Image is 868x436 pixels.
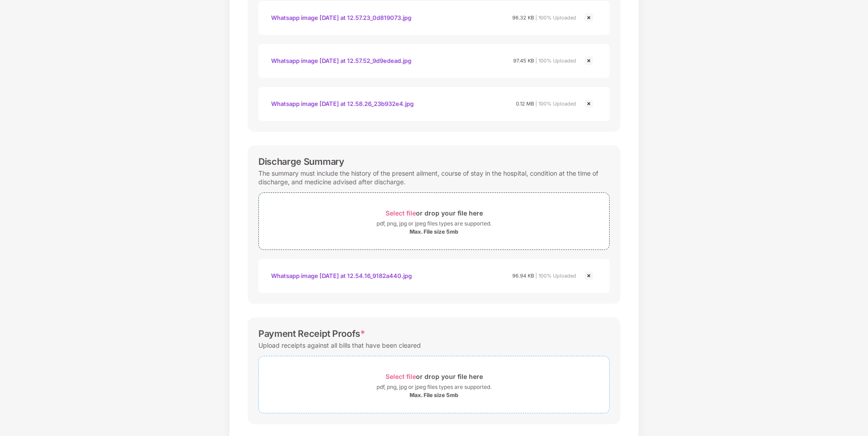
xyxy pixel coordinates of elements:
[377,219,491,228] div: pdf, png, jpg or jpeg files types are supported.
[535,14,576,21] span: | 100% Uploaded
[258,339,421,351] div: Upload receipts against all bills that have been cleared
[386,373,416,380] span: Select file
[386,209,416,217] span: Select file
[535,273,576,279] span: | 100% Uploaded
[516,101,534,107] span: 0.12 MB
[271,268,412,283] div: Whatsapp image [DATE] at 12.54.16_9182a440.jpg
[386,370,483,383] div: or drop your file here
[271,10,411,25] div: Whatsapp image [DATE] at 12.57.23_0d819073.jpg
[377,383,491,392] div: pdf, png, jpg or jpeg files types are supported.
[535,101,576,107] span: | 100% Uploaded
[259,363,609,406] span: Select fileor drop your file herepdf, png, jpg or jpeg files types are supported.Max. File size 5mb
[386,207,483,219] div: or drop your file here
[259,200,609,243] span: Select fileor drop your file herepdf, png, jpg or jpeg files types are supported.Max. File size 5mb
[258,167,610,188] div: The summary must include the history of the present ailment, course of stay in the hospital, cond...
[271,53,411,68] div: Whatsapp image [DATE] at 12.57.52_9d9edead.jpg
[410,228,458,235] div: Max. File size 5mb
[583,98,594,109] img: svg+xml;base64,PHN2ZyBpZD0iQ3Jvc3MtMjR4MjQiIHhtbG5zPSJodHRwOi8vd3d3LnczLm9yZy8yMDAwL3N2ZyIgd2lkdG...
[258,156,344,167] div: Discharge Summary
[583,55,594,66] img: svg+xml;base64,PHN2ZyBpZD0iQ3Jvc3MtMjR4MjQiIHhtbG5zPSJodHRwOi8vd3d3LnczLm9yZy8yMDAwL3N2ZyIgd2lkdG...
[512,273,534,279] span: 96.94 KB
[535,57,576,64] span: | 100% Uploaded
[258,328,365,339] div: Payment Receipt Proofs
[583,270,594,281] img: svg+xml;base64,PHN2ZyBpZD0iQ3Jvc3MtMjR4MjQiIHhtbG5zPSJodHRwOi8vd3d3LnczLm9yZy8yMDAwL3N2ZyIgd2lkdG...
[410,392,458,399] div: Max. File size 5mb
[271,96,414,111] div: Whatsapp image [DATE] at 12.58.26_23b932e4.jpg
[513,57,534,64] span: 97.45 KB
[512,14,534,21] span: 96.32 KB
[583,12,594,23] img: svg+xml;base64,PHN2ZyBpZD0iQ3Jvc3MtMjR4MjQiIHhtbG5zPSJodHRwOi8vd3d3LnczLm9yZy8yMDAwL3N2ZyIgd2lkdG...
